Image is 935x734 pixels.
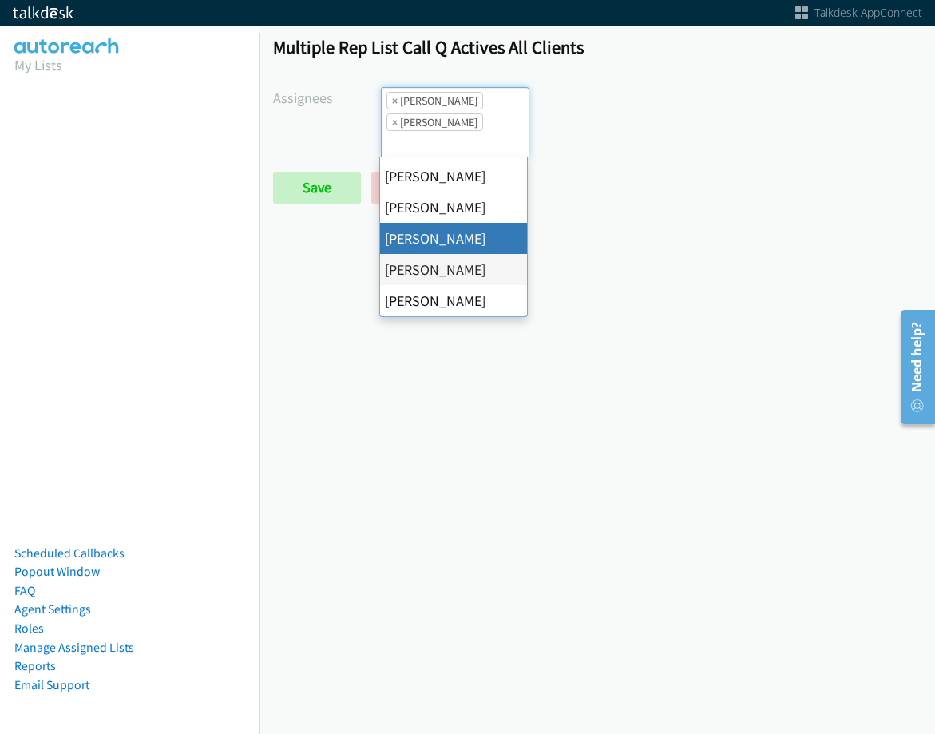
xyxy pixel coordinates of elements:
[380,223,527,254] li: [PERSON_NAME]
[14,583,35,598] a: FAQ
[14,546,125,561] a: Scheduled Callbacks
[386,113,483,131] li: Tatiana Medina
[795,5,922,21] a: Talkdesk AppConnect
[273,172,361,204] input: Save
[371,172,460,204] a: Back
[889,304,935,430] iframe: Resource Center
[273,87,381,109] label: Assignees
[386,92,483,109] li: Rodnika Murphy
[392,114,398,130] span: ×
[14,658,56,673] a: Reports
[14,677,89,692] a: Email Support
[380,192,527,223] li: [PERSON_NAME]
[14,621,44,636] a: Roles
[273,36,921,58] h1: Multiple Rep List Call Q Actives All Clients
[380,285,527,316] li: [PERSON_NAME]
[14,601,91,617] a: Agent Settings
[14,56,62,74] a: My Lists
[380,161,527,192] li: [PERSON_NAME]
[14,564,100,579] a: Popout Window
[392,93,398,109] span: ×
[380,254,527,285] li: [PERSON_NAME]
[14,640,134,655] a: Manage Assigned Lists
